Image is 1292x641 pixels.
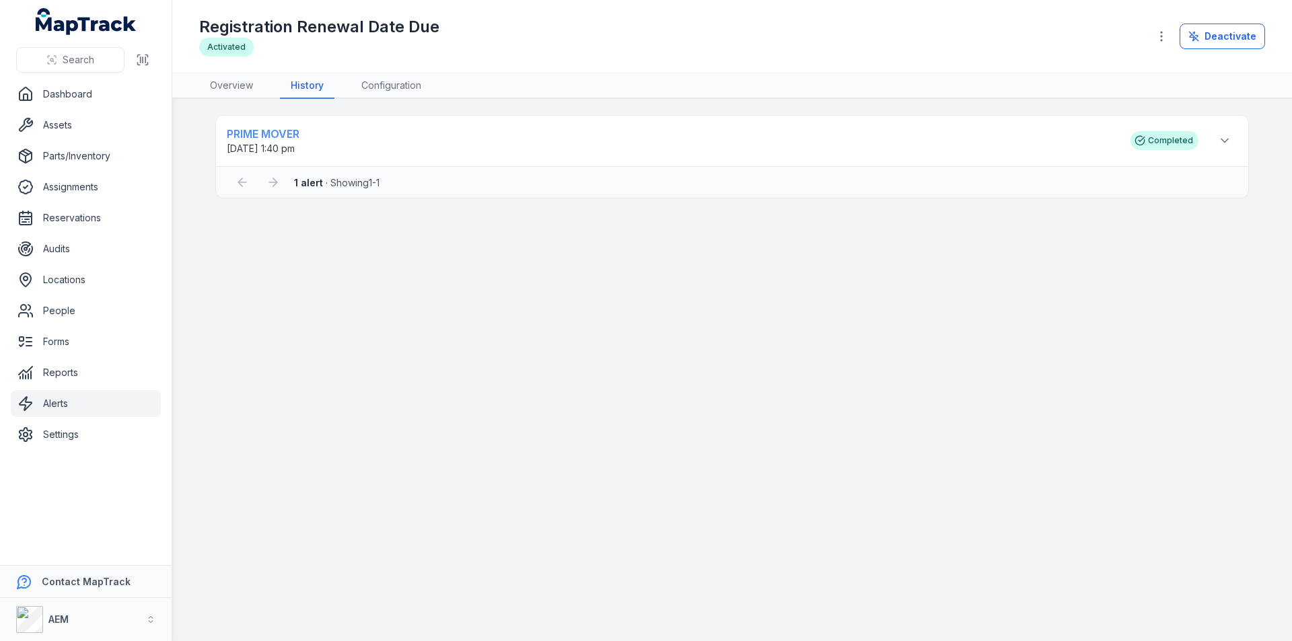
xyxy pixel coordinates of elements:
[1180,24,1265,49] button: Deactivate
[294,177,380,188] span: · Showing 1 - 1
[280,73,334,99] a: History
[294,177,323,188] strong: 1 alert
[11,235,161,262] a: Audits
[199,16,439,38] h1: Registration Renewal Date Due
[11,328,161,355] a: Forms
[11,112,161,139] a: Assets
[11,359,161,386] a: Reports
[11,297,161,324] a: People
[11,390,161,417] a: Alerts
[11,174,161,200] a: Assignments
[227,143,295,154] span: [DATE] 1:40 pm
[11,266,161,293] a: Locations
[227,126,1117,155] a: PRIME MOVER[DATE] 1:40 pm
[42,576,131,587] strong: Contact MapTrack
[199,38,254,56] div: Activated
[351,73,432,99] a: Configuration
[48,613,69,625] strong: AEM
[11,204,161,231] a: Reservations
[199,73,264,99] a: Overview
[11,143,161,169] a: Parts/Inventory
[227,126,1117,142] strong: PRIME MOVER
[16,47,124,73] button: Search
[11,421,161,448] a: Settings
[63,53,94,67] span: Search
[11,81,161,108] a: Dashboard
[1130,131,1198,150] div: Completed
[227,143,295,154] time: 9/22/2025, 1:40:00 PM
[36,8,137,35] a: MapTrack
